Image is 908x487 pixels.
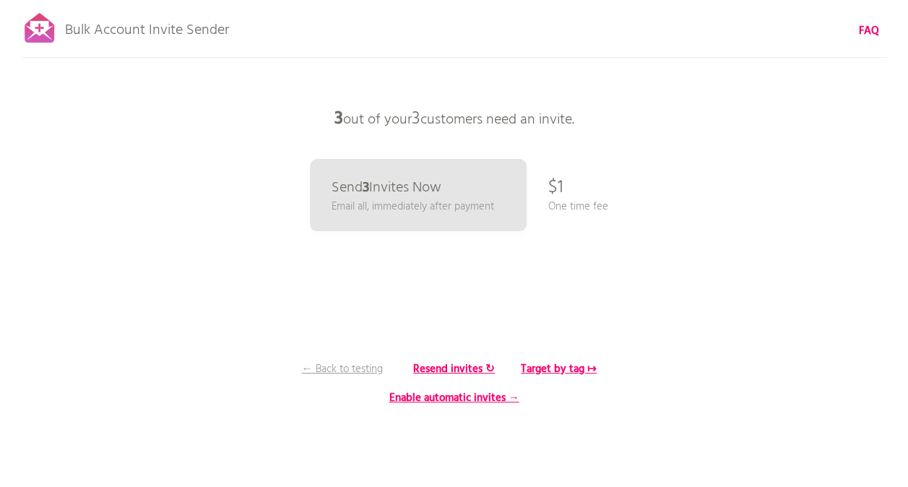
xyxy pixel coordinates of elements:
p: ← Back to testing [288,361,397,377]
a: FAQ [859,23,879,39]
b: Resend invites ↻ [413,361,495,378]
p: $1 [548,166,563,210]
p: Bulk Account Invite Sender [65,9,229,45]
span: 3 [412,105,420,134]
b: FAQ [859,22,879,40]
p: Email all, immediately after payment [332,199,494,215]
p: out of your customers need an invite. [238,98,671,141]
b: Target by tag ↦ [521,361,597,378]
b: Enable automatic invites → [389,389,519,407]
b: 3 [363,176,369,199]
p: Send Invites Now [332,181,441,195]
a: Send3Invites Now Email all, immediately after payment [310,159,527,231]
p: One time fee [548,199,608,215]
b: 3 [334,105,343,134]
